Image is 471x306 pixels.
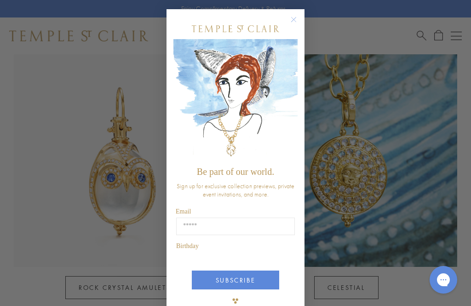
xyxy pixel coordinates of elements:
[293,18,304,30] button: Close dialog
[192,271,279,289] button: SUBSCRIBE
[177,182,294,198] span: Sign up for exclusive collection previews, private event invitations, and more.
[176,208,191,215] span: Email
[197,167,274,177] span: Be part of our world.
[192,25,279,32] img: Temple St. Clair
[425,263,462,297] iframe: Gorgias live chat messenger
[173,39,298,162] img: c4a9eb12-d91a-4d4a-8ee0-386386f4f338.jpeg
[176,218,295,235] input: Email
[176,242,199,249] span: Birthday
